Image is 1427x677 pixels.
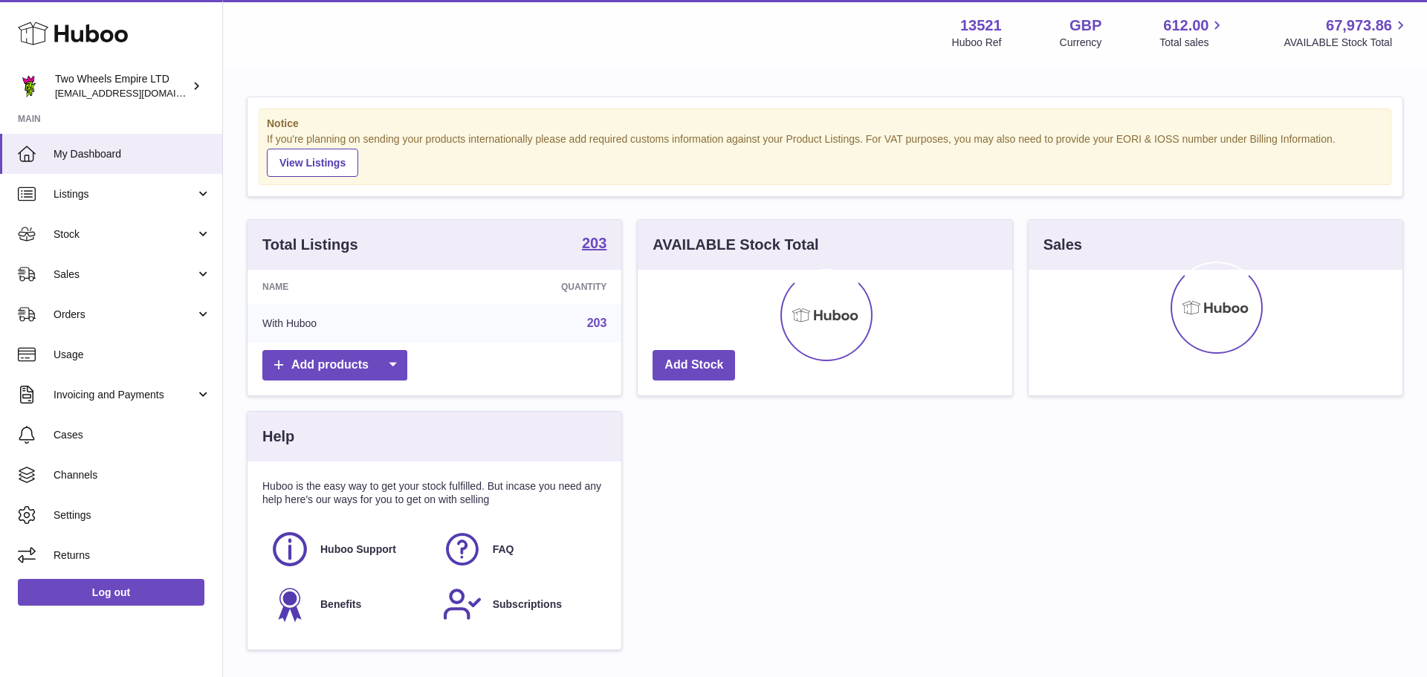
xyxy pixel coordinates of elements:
th: Quantity [445,270,622,304]
span: Total sales [1159,36,1226,50]
h3: Total Listings [262,235,358,255]
td: With Huboo [247,304,445,343]
div: Two Wheels Empire LTD [55,72,189,100]
div: If you're planning on sending your products internationally please add required customs informati... [267,132,1383,177]
span: Usage [54,348,211,362]
strong: 13521 [960,16,1002,36]
h3: AVAILABLE Stock Total [653,235,818,255]
strong: 203 [582,236,606,250]
a: 203 [587,317,607,329]
a: View Listings [267,149,358,177]
span: AVAILABLE Stock Total [1284,36,1409,50]
a: 612.00 Total sales [1159,16,1226,50]
a: Huboo Support [270,529,427,569]
span: Channels [54,468,211,482]
span: Subscriptions [493,597,562,612]
a: FAQ [442,529,600,569]
p: Huboo is the easy way to get your stock fulfilled. But incase you need any help here's our ways f... [262,479,606,508]
span: Stock [54,227,195,242]
a: Add products [262,350,407,380]
span: My Dashboard [54,147,211,161]
h3: Sales [1043,235,1082,255]
a: Subscriptions [442,584,600,624]
span: FAQ [493,542,514,557]
span: Sales [54,268,195,282]
span: Huboo Support [320,542,396,557]
span: Invoicing and Payments [54,388,195,402]
a: 203 [582,236,606,253]
a: Benefits [270,584,427,624]
strong: Notice [267,117,1383,131]
span: [EMAIL_ADDRESS][DOMAIN_NAME] [55,87,219,99]
div: Currency [1060,36,1102,50]
a: 67,973.86 AVAILABLE Stock Total [1284,16,1409,50]
span: Returns [54,548,211,563]
span: Cases [54,428,211,442]
span: Listings [54,187,195,201]
span: Benefits [320,597,361,612]
a: Log out [18,579,204,606]
img: internalAdmin-13521@internal.huboo.com [18,75,40,97]
span: Orders [54,308,195,322]
th: Name [247,270,445,304]
span: 612.00 [1163,16,1208,36]
strong: GBP [1070,16,1101,36]
a: Add Stock [653,350,735,380]
div: Huboo Ref [952,36,1002,50]
h3: Help [262,427,294,447]
span: Settings [54,508,211,522]
span: 67,973.86 [1326,16,1392,36]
